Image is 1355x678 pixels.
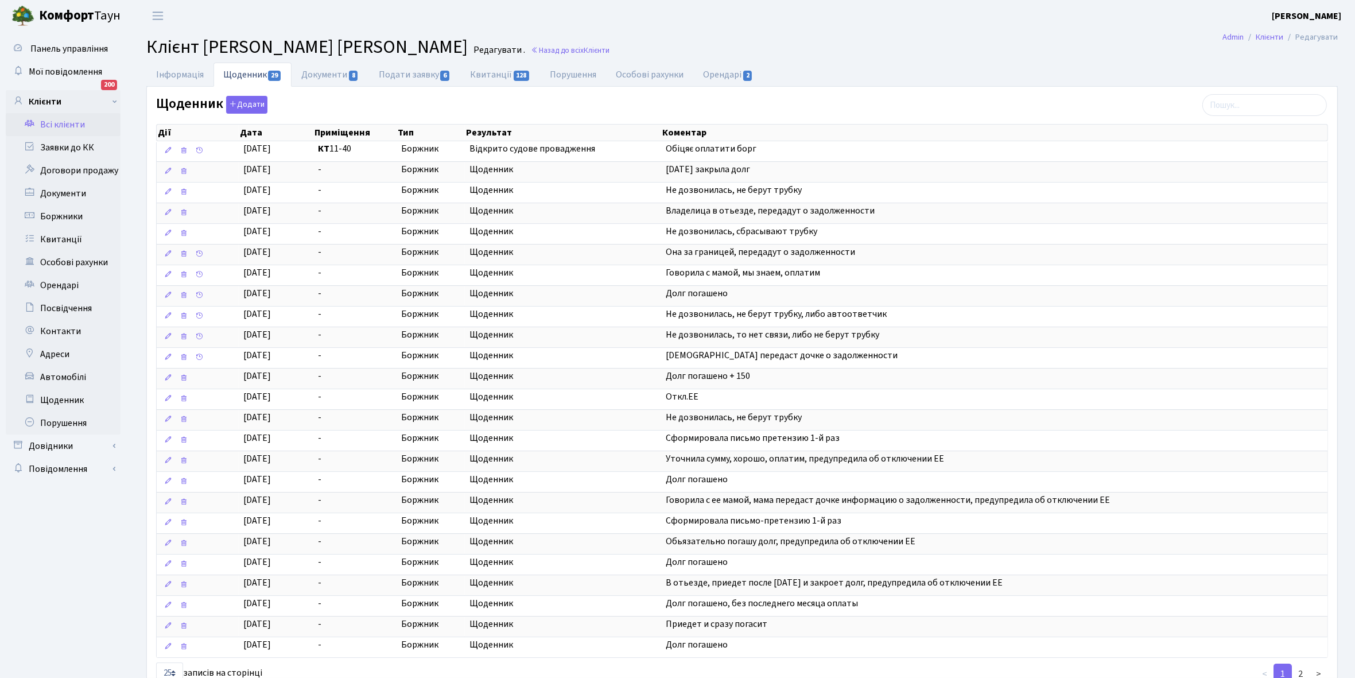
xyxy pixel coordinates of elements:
a: Контакти [6,320,121,343]
span: [DATE] [243,514,271,527]
span: 6 [440,71,449,81]
span: - [318,597,392,610]
span: Боржник [401,287,460,300]
span: - [318,452,392,466]
a: [PERSON_NAME] [1272,9,1341,23]
span: Щоденник [469,576,657,590]
span: Щоденник [469,618,657,631]
span: Не дозвонилась, сбрасывают трубку [666,225,817,238]
th: Дії [157,125,239,141]
a: Автомобілі [6,366,121,389]
span: - [318,390,392,404]
span: Боржник [401,556,460,569]
span: Обіцяє оплатити борг [666,142,756,155]
span: [DATE] [243,142,271,155]
span: Щоденник [469,163,657,176]
span: Долг погашено [666,638,728,651]
span: - [318,638,392,652]
span: Уточнила сумму, хорошо, оплатим, предупредила об отключении ЕЕ [666,452,944,465]
span: Щоденник [469,287,657,300]
span: Обьязательно погашу долг, предупредила об отключении ЕЕ [666,535,915,548]
span: [DATE] [243,618,271,630]
span: - [318,494,392,507]
span: Боржник [401,370,460,383]
a: Назад до всіхКлієнти [531,45,609,56]
a: Порушення [541,63,607,87]
button: Щоденник [226,96,267,114]
span: - [318,618,392,631]
span: Боржник [401,494,460,507]
b: Комфорт [39,6,94,25]
a: Особові рахунки [607,63,694,87]
th: Дата [239,125,313,141]
label: Щоденник [156,96,267,114]
a: Посвідчення [6,297,121,320]
span: Боржник [401,597,460,610]
span: Говорила с мамой, мы знаем, оплатим [666,266,820,279]
span: Боржник [401,535,460,548]
a: Повідомлення [6,458,121,481]
span: Боржник [401,638,460,652]
span: 29 [268,71,281,81]
b: КТ [318,142,329,155]
span: Долг погашено + 150 [666,370,750,382]
a: Квитанції [6,228,121,251]
input: Пошук... [1202,94,1327,116]
span: Щоденник [469,597,657,610]
span: - [318,349,392,362]
span: [DATE] [243,204,271,217]
a: Заявки до КК [6,136,121,159]
span: Боржник [401,411,460,424]
span: Боржник [401,390,460,404]
span: Долг погашено, без последнего месяца оплаты [666,597,858,610]
span: Щоденник [469,349,657,362]
th: Результат [465,125,661,141]
span: Долг погашено [666,287,728,300]
span: Боржник [401,514,460,528]
span: - [318,432,392,445]
span: Боржник [401,576,460,590]
b: [PERSON_NAME] [1272,10,1341,22]
span: Владелица в отьезде, передадут о задолженности [666,204,875,217]
span: [DATE] [243,576,271,589]
span: Боржник [401,163,460,176]
span: Сформировала письмо претензию 1-й раз [666,432,840,444]
span: [DATE] [243,370,271,382]
span: Щоденник [469,473,657,486]
a: Панель управління [6,37,121,60]
span: [DEMOGRAPHIC_DATA] передаст дочке о задолженности [666,349,898,362]
span: [DATE] [243,390,271,403]
span: 11-40 [318,142,392,156]
button: Переключити навігацію [143,6,172,25]
a: Орендарі [694,63,763,87]
a: Інформація [146,63,213,87]
span: - [318,246,392,259]
a: Довідники [6,435,121,458]
span: Щоденник [469,514,657,528]
span: [DATE] [243,452,271,465]
span: Боржник [401,204,460,218]
a: Щоденник [213,63,292,87]
span: [DATE] [243,246,271,258]
span: Щоденник [469,184,657,197]
span: Клієнт [PERSON_NAME] [PERSON_NAME] [146,34,468,60]
span: Таун [39,6,121,26]
span: Не дозвонилась, то нет связи, либо не берут трубку [666,328,879,341]
span: [DATE] [243,411,271,424]
span: Боржник [401,349,460,362]
a: Орендарі [6,274,121,297]
img: logo.png [11,5,34,28]
span: [DATE] [243,328,271,341]
span: Щоденник [469,204,657,218]
li: Редагувати [1283,31,1338,44]
span: [DATE] [243,184,271,196]
th: Коментар [661,125,1327,141]
span: Щоденник [469,411,657,424]
span: Панель управління [30,42,108,55]
div: 200 [101,80,117,90]
span: Боржник [401,225,460,238]
a: Документи [6,182,121,205]
span: [DATE] [243,287,271,300]
span: 8 [349,71,358,81]
span: - [318,473,392,486]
